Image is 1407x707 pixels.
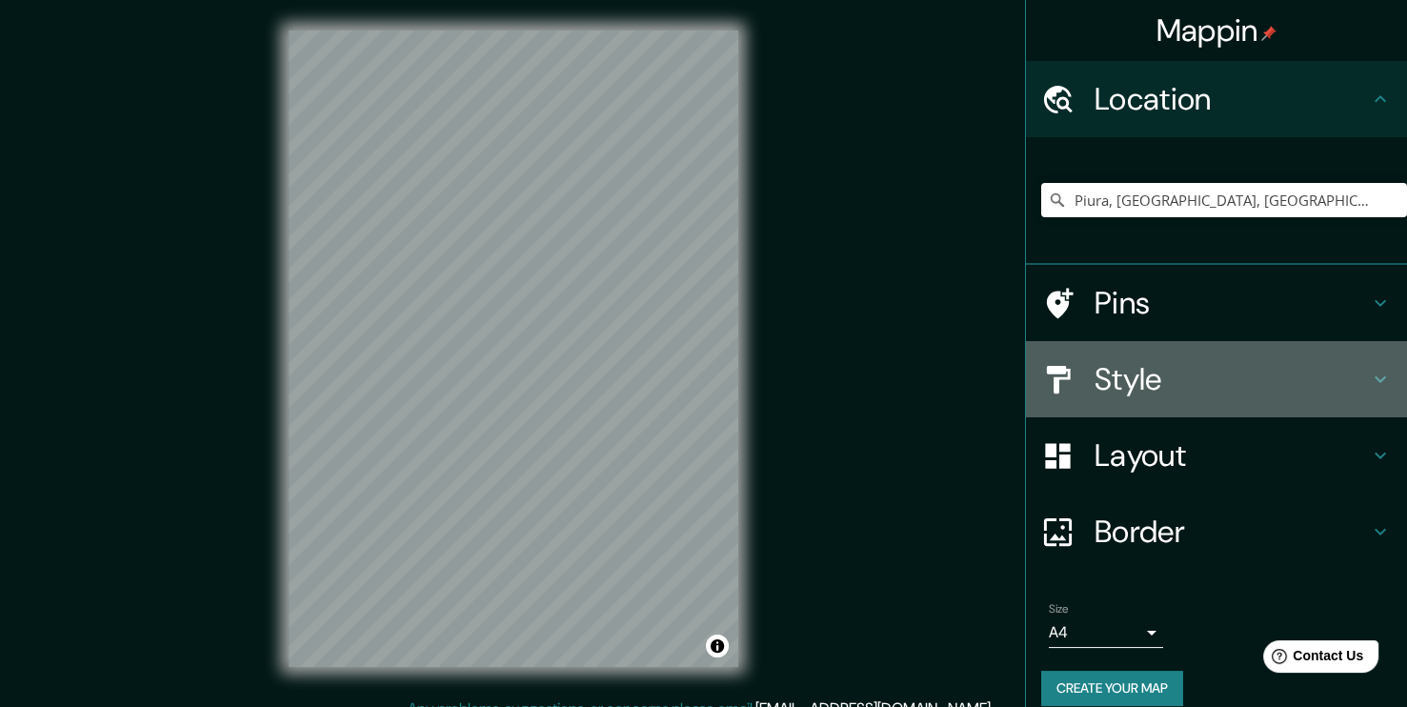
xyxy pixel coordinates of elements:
label: Size [1049,601,1069,617]
h4: Location [1095,80,1369,118]
div: Border [1026,494,1407,570]
h4: Style [1095,360,1369,398]
button: Create your map [1041,671,1183,706]
h4: Border [1095,513,1369,551]
iframe: Help widget launcher [1237,633,1386,686]
div: A4 [1049,617,1163,648]
input: Pick your city or area [1041,183,1407,217]
canvas: Map [289,30,738,667]
h4: Layout [1095,436,1369,475]
img: pin-icon.png [1261,26,1276,41]
div: Location [1026,61,1407,137]
h4: Pins [1095,284,1369,322]
div: Style [1026,341,1407,417]
div: Layout [1026,417,1407,494]
h4: Mappin [1156,11,1277,50]
div: Pins [1026,265,1407,341]
button: Toggle attribution [706,635,729,657]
